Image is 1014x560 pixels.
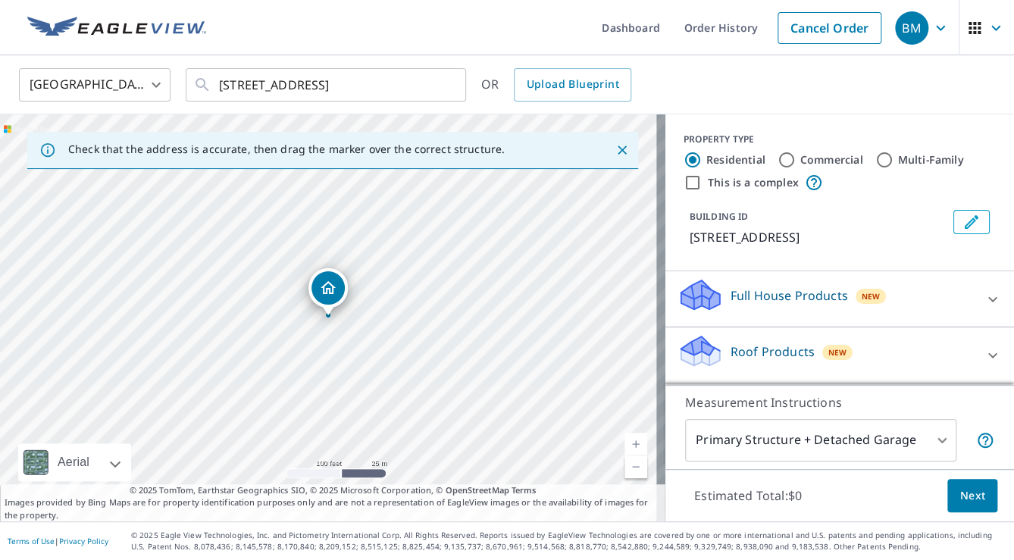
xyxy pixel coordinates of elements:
[445,484,509,496] a: OpenStreetMap
[731,343,815,361] p: Roof Products
[778,12,881,44] a: Cancel Order
[953,210,990,234] button: Edit building 1
[18,443,131,481] div: Aerial
[8,537,108,546] p: |
[898,152,964,167] label: Multi-Family
[895,11,928,45] div: BM
[53,443,94,481] div: Aerial
[8,536,55,546] a: Terms of Use
[685,419,956,461] div: Primary Structure + Detached Garage
[947,479,997,513] button: Next
[624,433,647,455] a: Current Level 18, Zoom In
[708,175,799,190] label: This is a complex
[308,268,348,315] div: Dropped pin, building 1, Residential property, 2534 540th St Granite Falls, MN 56241
[624,455,647,478] a: Current Level 18, Zoom Out
[976,431,994,449] span: Your report will include the primary structure and a detached garage if one exists.
[68,142,505,156] p: Check that the address is accurate, then drag the marker over the correct structure.
[678,333,1002,377] div: Roof ProductsNew
[19,64,171,106] div: [GEOGRAPHIC_DATA]
[219,64,435,106] input: Search by address or latitude-longitude
[59,536,108,546] a: Privacy Policy
[130,484,537,497] span: © 2025 TomTom, Earthstar Geographics SIO, © 2025 Microsoft Corporation, ©
[690,210,748,223] p: BUILDING ID
[684,133,996,146] div: PROPERTY TYPE
[690,228,947,246] p: [STREET_ADDRESS]
[514,68,631,102] a: Upload Blueprint
[27,17,206,39] img: EV Logo
[512,484,537,496] a: Terms
[678,277,1002,321] div: Full House ProductsNew
[731,286,848,305] p: Full House Products
[612,140,632,160] button: Close
[682,479,814,512] p: Estimated Total: $0
[685,393,994,411] p: Measurement Instructions
[800,152,863,167] label: Commercial
[959,486,985,505] span: Next
[828,346,847,358] span: New
[131,530,1006,552] p: © 2025 Eagle View Technologies, Inc. and Pictometry International Corp. All Rights Reserved. Repo...
[862,290,881,302] span: New
[706,152,765,167] label: Residential
[481,68,631,102] div: OR
[526,75,618,94] span: Upload Blueprint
